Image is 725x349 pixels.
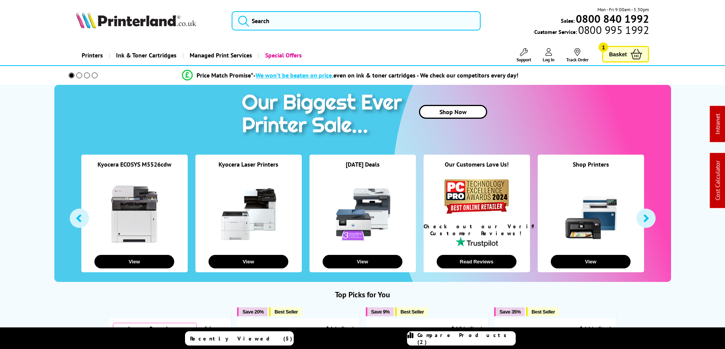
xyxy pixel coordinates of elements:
[76,12,196,29] img: Printerland Logo
[242,309,264,315] span: Save 20%
[323,255,402,268] button: View
[76,12,222,30] a: Printerland Logo
[714,161,722,201] a: Cost Calculator
[113,323,197,341] div: Low Running Costs
[58,69,643,82] li: modal_Promise
[576,12,649,26] b: 0800 840 1992
[447,325,484,332] div: 10 In Stock
[98,160,172,168] a: Kyocera ECOSYS M5526cdw
[576,325,612,332] div: 14 In Stock
[538,160,644,178] div: Shop Printers
[609,49,627,59] span: Basket
[197,71,253,79] span: Price Match Promise*
[575,15,649,22] a: 0800 840 1992
[76,46,109,65] a: Printers
[395,307,428,316] button: Best Seller
[400,309,424,315] span: Best Seller
[566,48,589,62] a: Track Order
[534,26,649,35] span: Customer Service:
[516,57,531,62] span: Support
[190,335,293,342] span: Recently Viewed (5)
[424,223,530,237] div: Check out our Verified Customer Reviews!
[209,255,288,268] button: View
[419,105,487,119] a: Shop Now
[417,332,515,346] span: Compare Products (2)
[219,160,278,168] a: Kyocera Laser Printers
[258,46,308,65] a: Special Offers
[526,307,559,316] button: Best Seller
[182,46,258,65] a: Managed Print Services
[543,57,555,62] span: Log In
[407,331,516,346] a: Compare Products (2)
[500,309,521,315] span: Save 35%
[109,46,182,65] a: Ink & Toner Cartridges
[238,85,410,145] img: printer sale
[253,71,518,79] div: - even on ink & toner cartridges - We check our competitors every day!
[597,6,649,13] span: Mon - Fri 9:00am - 5:30pm
[602,46,649,62] a: Basket 1
[714,114,722,135] a: Intranet
[269,307,302,316] button: Best Seller
[577,26,649,34] span: 0800 995 1992
[543,48,555,62] a: Log In
[185,331,294,346] a: Recently Viewed (5)
[437,255,516,268] button: Read Reviews
[366,307,394,316] button: Save 9%
[322,325,355,332] div: 1 In Stock
[232,11,481,30] input: Search
[551,255,631,268] button: View
[237,307,267,316] button: Save 20%
[424,160,530,178] div: Our Customers Love Us!
[561,17,575,24] span: Sales:
[310,160,416,178] div: [DATE] Deals
[94,255,174,268] button: View
[494,307,525,316] button: Save 35%
[116,46,177,65] span: Ink & Toner Cartridges
[516,48,531,62] a: Support
[599,42,608,52] span: 1
[274,309,298,315] span: Best Seller
[532,309,555,315] span: Best Seller
[371,309,390,315] span: Save 9%
[256,71,333,79] span: We won’t be beaten on price,
[197,324,227,340] div: 1 In Stock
